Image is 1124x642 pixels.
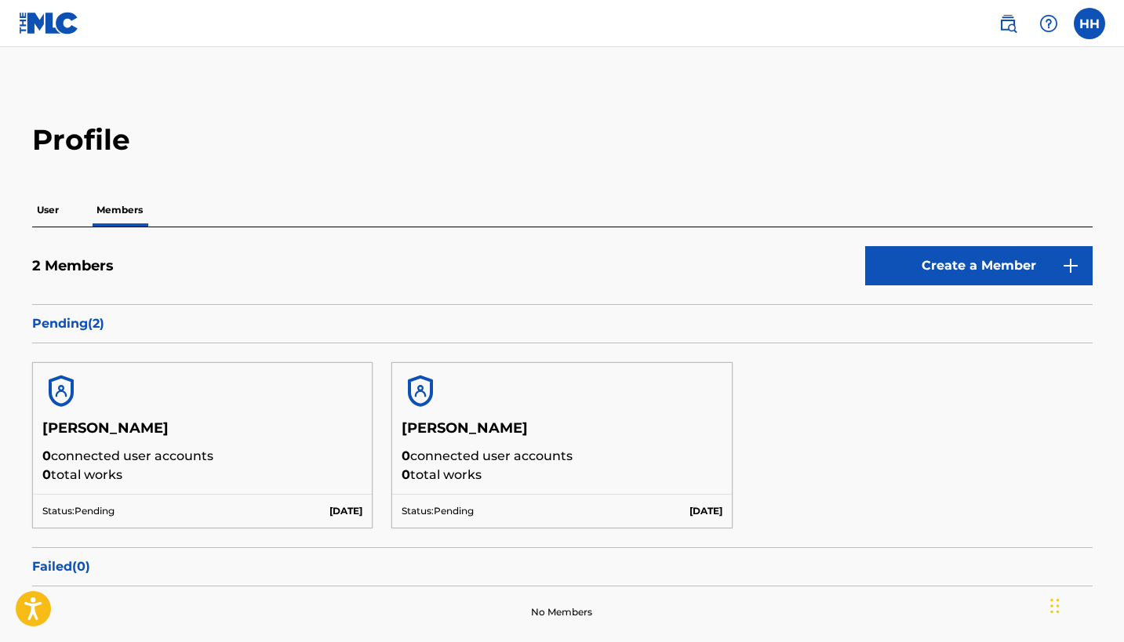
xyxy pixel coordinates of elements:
h5: [PERSON_NAME] [42,419,363,447]
div: User Menu [1074,8,1105,39]
p: No Members [531,605,592,619]
p: Pending ( 2 ) [32,314,1093,333]
p: connected user accounts [42,447,363,466]
p: total works [42,466,363,484]
img: account [402,372,439,410]
img: 9d2ae6d4665cec9f34b9.svg [1061,256,1080,275]
p: Status: Pending [42,504,115,518]
p: Members [92,194,147,227]
h5: 2 Members [32,257,114,275]
span: 0 [42,448,51,463]
img: account [42,372,80,410]
img: search [999,14,1017,33]
p: connected user accounts [402,447,722,466]
h2: Profile [32,122,1093,158]
div: Drag [1050,582,1060,629]
a: Public Search [992,8,1024,39]
iframe: Chat Widget [1046,567,1124,642]
img: MLC Logo [19,12,79,34]
img: help [1039,14,1058,33]
p: User [32,194,64,227]
a: Create a Member [865,246,1093,285]
span: 0 [402,448,410,463]
div: Help [1033,8,1064,39]
p: [DATE] [329,504,362,518]
p: Status: Pending [402,504,474,518]
p: Failed ( 0 ) [32,557,1093,576]
span: 0 [402,467,410,482]
span: 0 [42,467,51,482]
iframe: Resource Center [1080,410,1124,539]
p: [DATE] [689,504,722,518]
h5: [PERSON_NAME] [402,419,722,447]
p: total works [402,466,722,484]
